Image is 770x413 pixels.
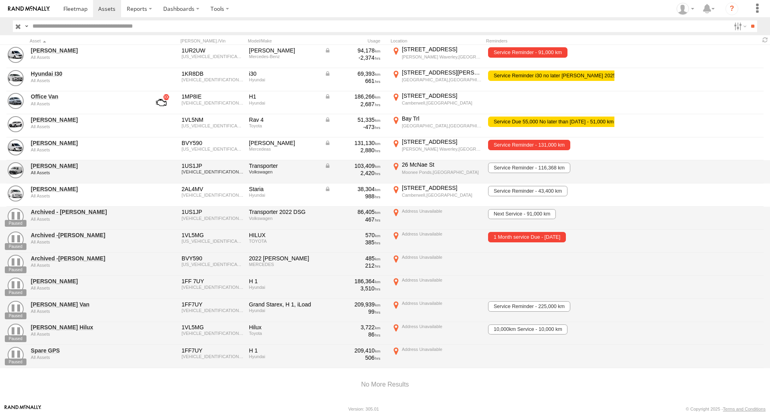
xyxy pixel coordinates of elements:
div: 661 [324,77,381,85]
div: KMHH551CVJU022444 [182,77,243,82]
div: Bay Trl [402,115,482,122]
a: View Asset Details [8,47,24,63]
div: undefined [31,355,141,360]
div: 1VL5NM [182,116,243,123]
a: [PERSON_NAME] [31,139,141,147]
span: Next Service - 91,000 km [488,209,556,220]
div: 385 [324,239,381,246]
label: Click to View Current Location [391,69,483,91]
div: H 1 [249,278,319,285]
label: Click to View Current Location [391,115,483,137]
div: KMFWBX7KLFU742548 [182,285,243,290]
div: undefined [31,217,141,222]
div: 1KR8DB [182,70,243,77]
div: [STREET_ADDRESS] [402,92,482,99]
div: -2,374 [324,54,381,61]
i: ? [725,2,738,15]
div: [STREET_ADDRESS] [402,184,482,191]
div: 1VL5MG [182,324,243,331]
div: undefined [31,193,141,198]
a: Hyundai I30 [31,70,141,77]
div: Usage [323,38,387,44]
div: 506 [324,354,381,361]
div: i30 [249,70,319,77]
a: View Asset Details [8,232,24,248]
a: [PERSON_NAME] [31,116,141,123]
a: Archived -[PERSON_NAME] [31,232,141,239]
div: Data from Vehicle CANbus [324,70,381,77]
a: [PERSON_NAME] Hilux [31,324,141,331]
div: KMHH551CVJU022444 [182,331,243,336]
div: Version: 305.01 [349,407,379,411]
div: Mercedes-Benz [249,54,319,59]
div: undefined [31,124,141,129]
div: undefined [31,170,141,175]
div: 186,364 [324,278,381,285]
label: Click to View Current Location [391,254,483,275]
div: 212 [324,262,381,269]
div: Hyundai [249,101,319,105]
div: Staria [249,185,319,193]
div: Data from Vehicle CANbus [324,47,381,54]
div: Camberwell,[GEOGRAPHIC_DATA] [402,192,482,198]
div: H 1 [249,347,319,354]
div: W1V44760323945138 [182,262,243,267]
label: Click to View Current Location [391,276,483,298]
a: Visit our Website [4,405,41,413]
div: undefined [31,263,141,268]
div: MERCEDES [249,262,319,267]
a: View Asset Details [8,208,24,224]
div: © Copyright 2025 - [686,407,766,411]
div: undefined [31,55,141,60]
div: Hyundai [249,308,319,313]
div: Toyota [249,123,319,128]
div: Volkswagen [249,216,319,221]
label: Search Query [23,20,30,32]
span: Service Due 55,000 No later than Nov 2025 - 51,000 km [488,117,619,127]
div: 1FF7UY [182,301,243,308]
div: Location [391,38,483,44]
span: Service Reminder - 225,000 km [488,301,570,312]
div: [PERSON_NAME]./Vin [180,38,245,44]
a: [PERSON_NAME] [31,47,141,54]
div: 26 McNae St [402,161,482,168]
a: View Asset Details [8,185,24,201]
div: Data from Vehicle CANbus [324,116,381,123]
div: [STREET_ADDRESS][PERSON_NAME] [402,69,482,76]
div: 1MP8IE [182,93,243,100]
div: undefined [31,147,141,152]
div: Vito [249,47,319,54]
span: Service Reminder - 116,368 km [488,163,570,173]
div: -473 [324,123,381,131]
div: [STREET_ADDRESS] [402,46,482,53]
div: WV1ZZZ7HZNH026619 [182,169,243,174]
div: Hyundai [249,193,319,197]
a: View Asset Details [8,116,24,132]
div: Hilux [249,324,319,331]
div: undefined [31,240,141,244]
div: BVY590 [182,139,243,147]
label: Search Filter Options [731,20,748,32]
div: 2,420 [324,169,381,177]
div: Vito [249,139,319,147]
div: undefined [31,78,141,83]
div: Transporter 2022 DSG [249,208,319,216]
span: 10,000km Service - 10,000 km [488,324,567,335]
div: BVY590 [182,255,243,262]
a: Terms and Conditions [723,407,766,411]
div: 3,510 [324,285,381,292]
div: WV1ZZZ7HZNH026619 [182,216,243,221]
div: Volkswagen [249,169,319,174]
span: Service Reminder - 131,000 km [488,140,570,150]
label: Click to View Current Location [391,161,483,183]
a: View Asset Details [8,162,24,178]
div: 1FF7UY [182,347,243,354]
a: Office Van [31,93,141,100]
label: Click to View Current Location [391,138,483,160]
div: 2022 VITO [249,255,319,262]
div: 3,722 [324,324,381,331]
div: 988 [324,193,381,200]
div: KMFWBX7KLFU742548 [182,308,243,313]
a: View Asset Details [8,255,24,271]
a: Archived -[PERSON_NAME] [31,255,141,262]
